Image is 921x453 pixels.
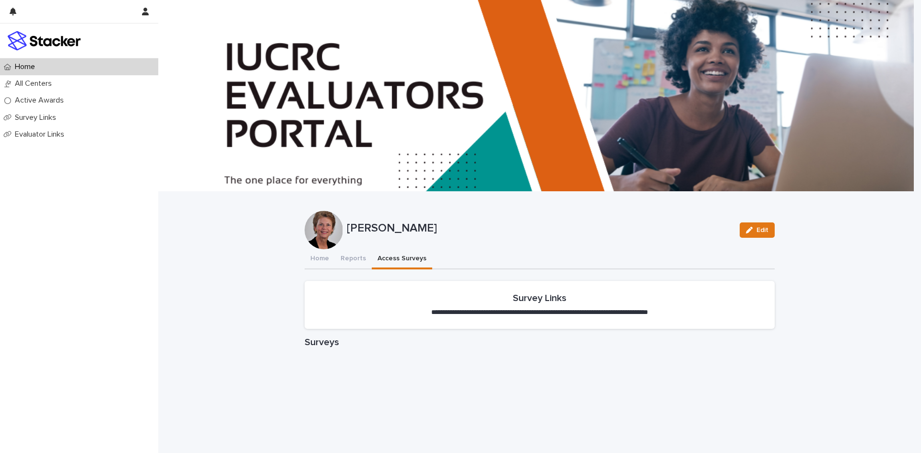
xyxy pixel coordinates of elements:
[335,249,372,269] button: Reports
[8,31,81,50] img: stacker-logo-colour.png
[11,96,71,105] p: Active Awards
[11,79,59,88] p: All Centers
[740,222,775,238] button: Edit
[305,337,775,348] h1: Surveys
[756,227,768,233] span: Edit
[347,221,732,235] p: [PERSON_NAME]
[11,130,72,139] p: Evaluator Links
[513,292,567,304] h2: Survey Links
[305,249,335,269] button: Home
[372,249,432,269] button: Access Surveys
[11,62,43,71] p: Home
[11,113,64,122] p: Survey Links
